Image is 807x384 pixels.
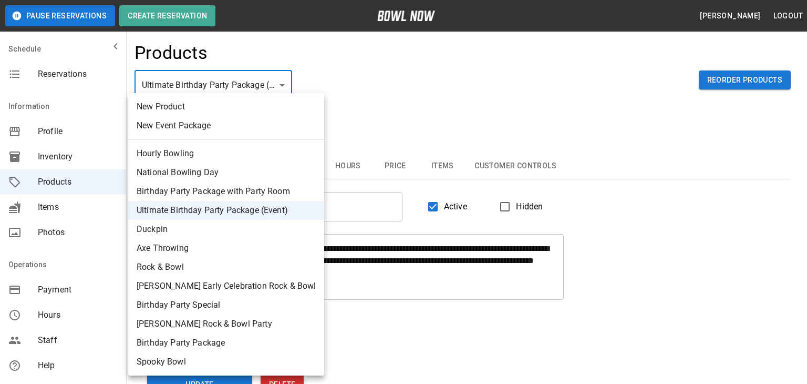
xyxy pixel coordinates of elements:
li: New Product [128,97,324,116]
li: Birthday Party Special [128,296,324,315]
li: Spooky Bowl [128,352,324,371]
li: Duckpin [128,220,324,239]
li: Birthday Party Package with Party Room [128,182,324,201]
li: Rock & Bowl [128,258,324,277]
li: [PERSON_NAME] Early Celebration Rock & Bowl [128,277,324,296]
li: Axe Throwing [128,239,324,258]
li: Birthday Party Package [128,334,324,352]
li: [PERSON_NAME] Rock & Bowl Party [128,315,324,334]
li: New Event Package [128,116,324,135]
li: Ultimate Birthday Party Package (Event) [128,201,324,220]
li: National Bowling Day [128,163,324,182]
li: Hourly Bowling [128,144,324,163]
